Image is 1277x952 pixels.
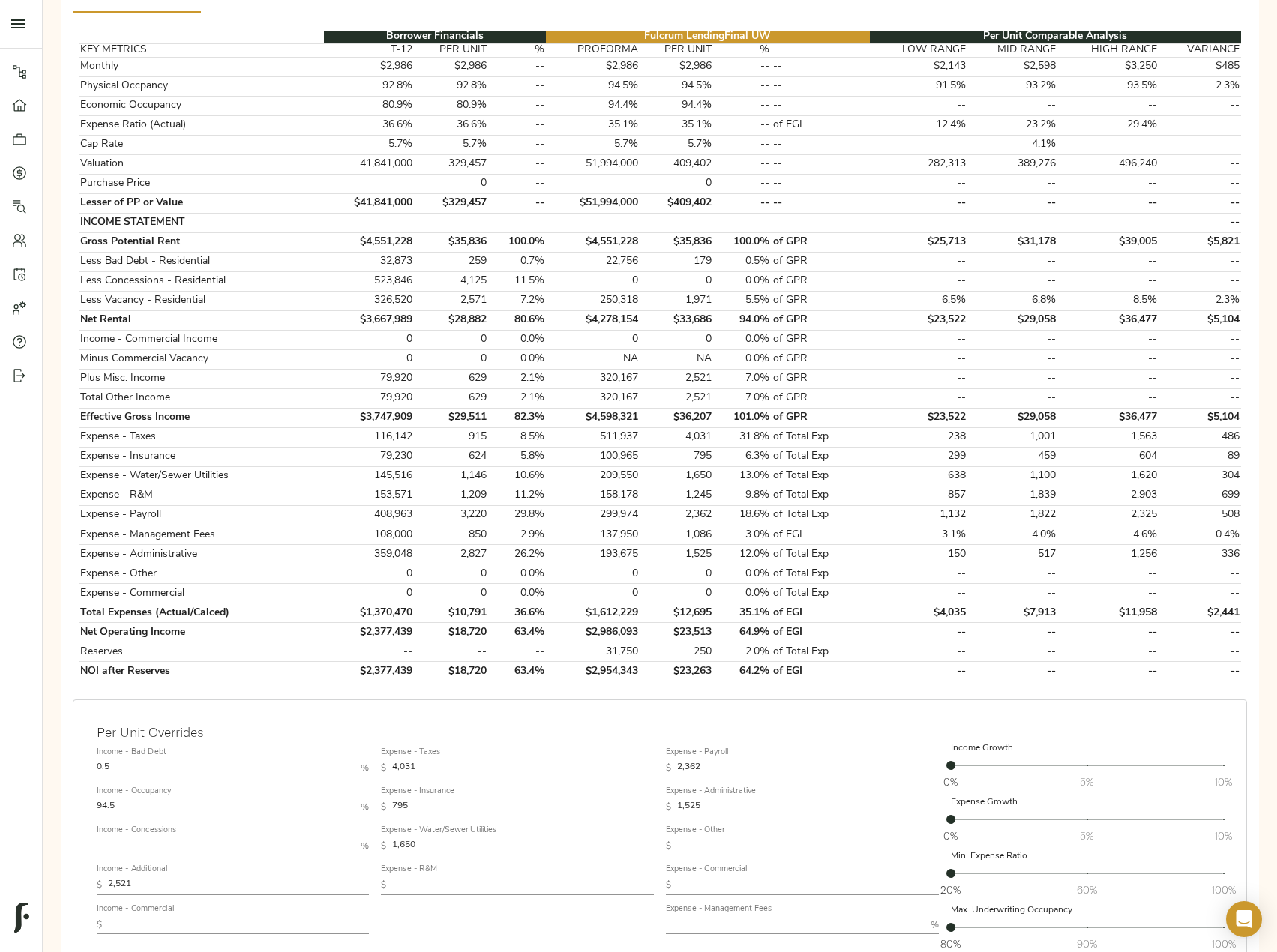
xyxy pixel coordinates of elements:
td: $41,841,000 [324,193,415,213]
td: 0.0% [488,349,546,369]
td: of Total Exp [772,447,870,466]
td: -- [488,76,546,96]
td: 6.8% [967,291,1058,310]
td: 5.8% [488,447,546,466]
td: Less Concessions - Residential [79,271,324,291]
td: $51,994,000 [546,193,640,213]
td: -- [1159,154,1241,174]
td: -- [1058,349,1159,369]
td: -- [870,330,968,349]
label: Income - Occupancy [97,787,171,795]
td: Expense - Insurance [79,447,324,466]
td: 299 [870,447,968,466]
label: Expense - Other [666,827,725,835]
td: -- [772,154,870,174]
td: 35.1% [546,115,640,135]
td: 80.6% [488,310,546,330]
td: -- [1159,96,1241,115]
td: Net Rental [79,310,324,330]
label: Expense - R&M [381,866,437,874]
td: $2,598 [967,57,1058,76]
td: 23.2% [967,115,1058,135]
td: 409,402 [640,154,714,174]
td: 0 [640,174,714,193]
td: 496,240 [1058,154,1159,174]
td: -- [488,135,546,154]
td: -- [714,115,772,135]
td: Lesser of PP or Value [79,193,324,213]
td: 31.8% [714,427,772,447]
td: 629 [414,369,488,388]
td: 638 [870,466,968,486]
label: Expense - Administrative [666,787,756,795]
td: -- [714,96,772,115]
td: $2,986 [546,57,640,76]
td: -- [1159,349,1241,369]
td: Less Bad Debt - Residential [79,252,324,271]
td: -- [772,96,870,115]
td: 79,920 [324,388,415,408]
td: -- [967,388,1058,408]
td: -- [1058,96,1159,115]
td: -- [1159,388,1241,408]
td: 35.1% [640,115,714,135]
td: 92.8% [414,76,488,96]
td: 9.8% [714,486,772,505]
td: Income - Commercial Income [79,330,324,349]
td: 320,167 [546,388,640,408]
td: 29.4% [1058,115,1159,135]
td: -- [870,174,968,193]
td: 7.0% [714,388,772,408]
td: 94.4% [640,96,714,115]
td: 22,756 [546,252,640,271]
td: 12.4% [870,115,968,135]
td: -- [1159,252,1241,271]
td: Expense Ratio (Actual) [79,115,324,135]
td: $23,522 [870,408,968,427]
td: 1,209 [414,486,488,505]
label: Expense - Water/Sewer Utilities [381,827,497,835]
td: $36,207 [640,408,714,427]
td: -- [870,252,968,271]
label: Income - Concessions [97,827,177,835]
label: Income - Commercial [97,905,174,913]
td: -- [1058,252,1159,271]
td: 4,125 [414,271,488,291]
td: $29,058 [967,310,1058,330]
td: 153,571 [324,486,415,505]
td: -- [1058,330,1159,349]
div: Open Intercom Messenger [1226,901,1262,937]
td: $36,477 [1058,408,1159,427]
td: 5.7% [414,135,488,154]
td: -- [1159,271,1241,291]
span: 80% [940,936,961,951]
td: 0 [640,330,714,349]
td: -- [1159,369,1241,388]
td: Expense - Taxes [79,427,324,447]
td: 93.2% [967,76,1058,96]
td: -- [967,252,1058,271]
td: Expense - Water/Sewer Utilities [79,466,324,486]
td: 459 [967,447,1058,466]
td: 79,230 [324,447,415,466]
td: 0 [640,271,714,291]
label: Expense - Management Fees [666,905,772,913]
td: 2,571 [414,291,488,310]
td: -- [772,193,870,213]
td: $36,477 [1058,310,1159,330]
td: -- [1058,388,1159,408]
td: -- [488,96,546,115]
td: 2.1% [488,369,546,388]
td: 523,846 [324,271,415,291]
td: -- [870,193,968,213]
span: 5% [1080,828,1093,843]
td: $25,713 [870,232,968,252]
td: Gross Potential Rent [79,232,324,252]
td: 36.6% [324,115,415,135]
td: -- [967,271,1058,291]
td: -- [870,388,968,408]
th: T-12 [324,43,415,57]
td: 389,276 [967,154,1058,174]
span: 10% [1214,774,1232,789]
td: 80.9% [324,96,415,115]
